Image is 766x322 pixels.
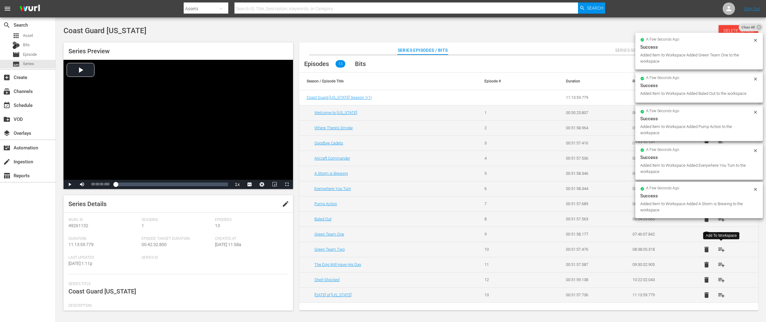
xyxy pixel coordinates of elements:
[68,261,92,266] span: [DATE] 1:11p
[625,287,692,302] td: 11:13:59.779
[578,2,605,14] button: Search
[714,257,729,272] button: playlist_add
[314,186,351,191] a: Everywhere You Turn
[477,105,544,120] td: 1
[477,242,544,257] td: 10
[703,291,710,299] span: delete
[640,162,751,175] div: Added Item to Workspace Added Everywhere You Turn to the workspace
[703,276,710,284] span: delete
[625,196,692,211] td: 06:02:12.102
[12,32,20,39] span: Asset
[640,43,758,51] div: Success
[68,282,285,287] span: Series Title:
[714,227,729,242] button: playlist_add
[215,223,220,228] span: 13
[625,73,692,90] th: Runtime
[299,73,477,90] th: Season / Episode Title
[640,52,751,64] div: Added Item to Workspace Added Green Team One to the workspace
[699,227,714,242] button: delete
[3,172,11,179] span: Reports
[63,180,76,189] button: Play
[477,120,544,135] td: 2
[646,76,679,81] span: a few seconds ago
[314,232,344,236] a: Green Team One
[23,51,37,58] span: Episode
[558,73,625,90] th: Duration
[558,181,625,196] td: 00:51:58.344
[744,6,760,11] a: Sign Out
[68,47,110,55] span: Series Preview
[142,236,212,241] span: Episode Target Duration
[63,26,147,35] span: Coast Guard [US_STATE]
[3,74,11,81] span: Create
[477,227,544,242] td: 9
[718,261,725,268] span: playlist_add
[68,288,136,295] span: Coast Guard [US_STATE]
[558,242,625,257] td: 00:51:57.476
[314,262,361,267] a: The Dog Will Have His Day
[314,247,345,252] a: Green Team Two
[3,144,11,152] span: Automation
[12,51,20,58] span: Episode
[12,60,20,68] span: Series
[3,130,11,137] span: Overlays
[699,272,714,287] button: delete
[625,151,692,166] td: 03:26:17.723
[477,211,544,227] td: 8
[215,218,285,223] span: Episodes
[314,201,337,206] a: Pump Action
[625,135,692,151] td: 02:34:20.187
[23,42,30,48] span: Bits
[640,154,758,161] div: Success
[282,200,289,208] span: edit
[68,236,138,241] span: Duration
[640,192,758,200] div: Success
[142,255,212,260] span: Series ID
[558,272,625,287] td: 00:51:59.138
[314,217,331,221] a: Baled Out
[558,151,625,166] td: 00:51:57.536
[625,166,692,181] td: 04:18:16.069
[243,180,256,189] button: Captions
[587,2,603,14] span: Search
[4,5,11,12] span: menu
[558,196,625,211] td: 00:51:57.689
[68,242,94,247] span: 11:13:59.779
[703,246,710,253] span: delete
[68,218,138,223] span: Wurl Id
[558,227,625,242] td: 00:51:58.177
[68,303,285,308] span: Description:
[646,109,679,114] span: a few seconds ago
[314,277,339,282] a: Shell-Shocked
[699,257,714,272] button: delete
[640,201,751,213] div: Added Item to Workspace Added A Storm is Brewing to the workspace
[646,186,679,191] span: a few seconds ago
[231,180,243,189] button: Playback Rate
[215,242,241,247] span: [DATE] 11:58a
[142,223,144,228] span: 1
[703,261,710,268] span: delete
[646,148,679,152] span: a few seconds ago
[699,242,714,257] button: delete
[23,33,33,39] span: Asset
[398,46,448,54] span: Series Episodes / Bits
[640,90,751,97] div: Added Item to Workspace Added Baled Out to the workspace
[706,233,737,238] div: Add To Workspace
[714,288,729,302] button: playlist_add
[558,120,625,135] td: 00:51:58.964
[703,231,710,238] span: delete
[477,181,544,196] td: 6
[558,257,625,272] td: 00:51:57.587
[558,287,625,302] td: 00:51:57.736
[477,135,544,151] td: 3
[718,246,725,253] span: playlist_add
[304,60,329,68] span: Episodes
[256,180,268,189] button: Jump To Time
[477,73,544,90] th: Episode #
[625,227,692,242] td: 07:46:07.842
[640,124,751,136] div: Added Item to Workspace Added Pump Action to the workspace
[355,60,366,68] span: Bits
[335,60,345,68] span: 13
[3,21,11,29] span: Search
[307,95,372,100] span: Coast Guard [US_STATE] Season 1 ( 1 )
